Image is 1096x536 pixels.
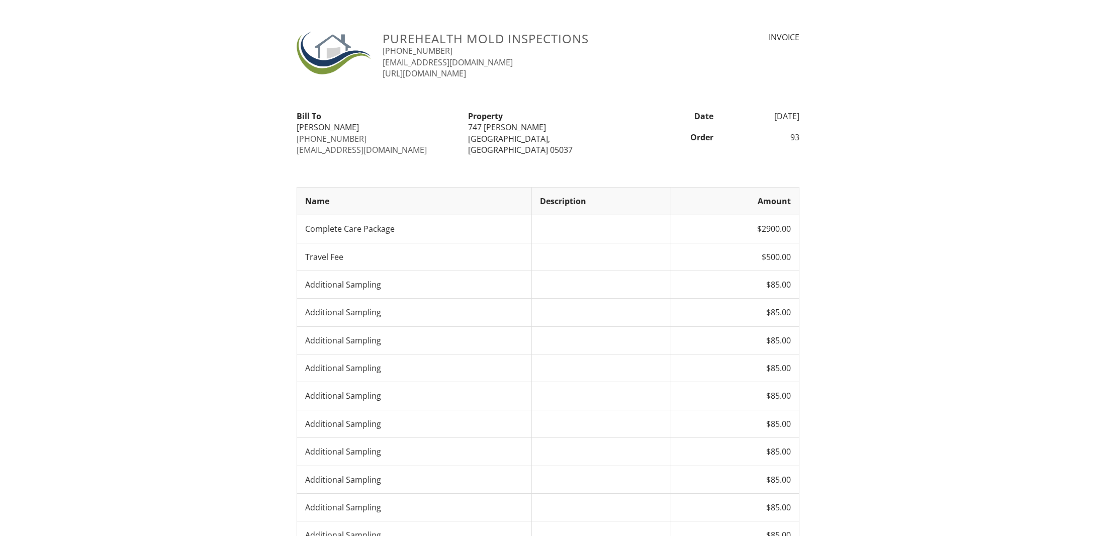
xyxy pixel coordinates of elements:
td: Additional Sampling [297,299,532,326]
td: $85.00 [671,494,799,521]
th: Description [532,187,671,215]
div: INVOICE [683,32,799,43]
td: $85.00 [671,438,799,466]
div: 93 [719,132,805,143]
td: Additional Sampling [297,326,532,354]
a: [PHONE_NUMBER] [383,45,452,56]
td: $85.00 [671,410,799,437]
td: $85.00 [671,466,799,493]
div: [PERSON_NAME] [297,122,456,133]
td: Additional Sampling [297,466,532,493]
td: Complete Care Package [297,215,532,243]
td: $85.00 [671,299,799,326]
th: Name [297,187,532,215]
a: [PHONE_NUMBER] [297,133,367,144]
img: LOGO%20SMOOTH%20PNG.png [297,32,371,74]
td: $85.00 [671,354,799,382]
a: [EMAIL_ADDRESS][DOMAIN_NAME] [297,144,427,155]
strong: Bill To [297,111,321,122]
a: [URL][DOMAIN_NAME] [383,68,466,79]
td: Additional Sampling [297,382,532,410]
td: Additional Sampling [297,410,532,437]
td: Travel Fee [297,243,532,271]
div: [DATE] [719,111,805,122]
td: Additional Sampling [297,494,532,521]
strong: Property [468,111,503,122]
th: Amount [671,187,799,215]
div: Order [634,132,720,143]
td: Additional Sampling [297,354,532,382]
div: Date [634,111,720,122]
td: $85.00 [671,326,799,354]
h3: PureHealth Mold Inspections [383,32,671,45]
td: $500.00 [671,243,799,271]
div: 747 [PERSON_NAME] [468,122,627,133]
td: Additional Sampling [297,271,532,298]
td: $85.00 [671,382,799,410]
td: $2900.00 [671,215,799,243]
td: Additional Sampling [297,438,532,466]
a: [EMAIL_ADDRESS][DOMAIN_NAME] [383,57,513,68]
td: $85.00 [671,271,799,298]
div: [GEOGRAPHIC_DATA], [GEOGRAPHIC_DATA] 05037 [468,133,627,156]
